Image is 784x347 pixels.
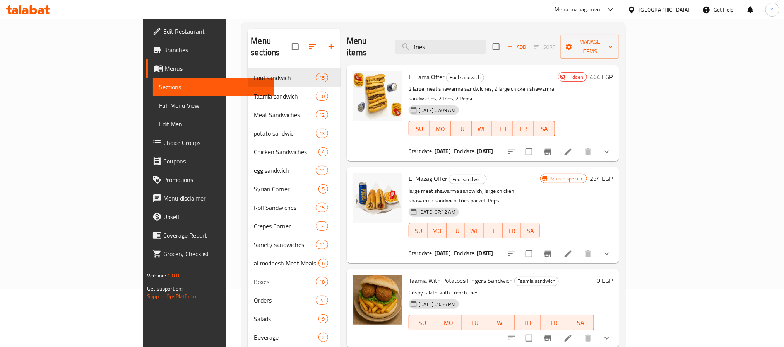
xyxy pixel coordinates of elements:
[435,146,451,156] b: [DATE]
[449,175,487,184] div: Foul sandwich
[409,248,433,258] span: Start date:
[477,146,493,156] b: [DATE]
[515,277,558,286] span: Taamia sandwich
[555,5,603,14] div: Menu-management
[450,225,462,236] span: TU
[454,146,476,156] span: End date:
[488,315,515,330] button: WE
[146,170,274,189] a: Promotions
[353,173,402,223] img: El Mazag Offer
[316,111,328,119] span: 12
[147,291,196,301] a: Support.OpsPlatform
[541,315,567,330] button: FR
[409,186,540,206] p: large meat shawarma sandwich, large chicken shawarma sandwich, fries packet, Pepsi
[602,249,611,259] svg: Show Choices
[146,189,274,208] a: Menu disclaimer
[484,223,503,238] button: TH
[412,317,432,328] span: SU
[254,129,316,138] span: potato sandwich
[316,130,328,137] span: 13
[254,259,318,268] span: al modhesh Meat Meals
[316,73,328,82] div: items
[506,43,527,51] span: Add
[544,317,564,328] span: FR
[316,277,328,286] div: items
[409,315,435,330] button: SU
[248,272,341,291] div: Boxes18
[163,194,268,203] span: Menu disclaimer
[146,245,274,263] a: Grocery Checklist
[248,254,341,272] div: al modhesh Meat Meals6
[502,245,521,263] button: sort-choices
[353,275,402,325] img: Taamia With Potatoes Fingers Sandwich
[147,270,166,281] span: Version:
[318,314,328,323] div: items
[506,225,518,236] span: FR
[254,73,316,82] span: Foul sandwich
[322,37,341,56] button: Add section
[492,121,513,136] button: TH
[597,245,616,263] button: show more
[409,84,555,104] p: 2 large meat shawarma sandwiches, 2 large chicken shawarma sandwiches, 2 fries, 2 Pepsi
[248,198,341,217] div: Roll Sandwiches15
[163,249,268,259] span: Grocery Checklist
[254,203,316,212] div: Roll Sandwiches
[579,143,597,161] button: delete
[146,226,274,245] a: Coverage Report
[771,5,774,14] span: Y
[159,119,268,129] span: Edit Menu
[454,123,469,134] span: TU
[430,121,451,136] button: MO
[547,175,587,182] span: Branch specific
[165,64,268,73] span: Menus
[515,315,541,330] button: TH
[163,156,268,166] span: Coupons
[504,41,529,53] span: Add item
[168,270,180,281] span: 1.0.0
[316,296,328,305] div: items
[468,225,481,236] span: WE
[319,260,328,267] span: 6
[316,278,328,286] span: 18
[254,166,316,175] div: egg sandwich
[254,147,318,156] span: Chicken Sandwiches
[454,248,476,258] span: End date:
[639,5,690,14] div: [GEOGRAPHIC_DATA]
[153,96,274,115] a: Full Menu View
[254,333,318,342] span: Beverage
[602,147,611,156] svg: Show Choices
[254,92,316,101] span: Taamia sandwich
[248,235,341,254] div: Variety sandwiches11
[447,73,484,82] span: Foul sandwich
[438,317,459,328] span: MO
[248,217,341,235] div: Crepes Corner14
[316,92,328,101] div: items
[159,101,268,110] span: Full Menu View
[254,110,316,119] span: Meat Sandwiches
[318,333,328,342] div: items
[146,152,274,170] a: Coupons
[146,208,274,226] a: Upsell
[163,45,268,54] span: Branches
[597,275,613,286] h6: 0 EGP
[488,39,504,55] span: Select section
[316,93,328,100] span: 10
[146,22,274,41] a: Edit Restaurant
[316,204,328,211] span: 15
[465,223,484,238] button: WE
[412,225,425,236] span: SU
[563,249,573,259] a: Edit menu item
[537,123,552,134] span: SA
[254,277,316,286] span: Boxes
[495,123,510,134] span: TH
[319,148,328,156] span: 4
[409,173,447,184] span: El Mazag Offer
[316,74,328,82] span: 15
[416,208,459,216] span: [DATE] 07:12 AM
